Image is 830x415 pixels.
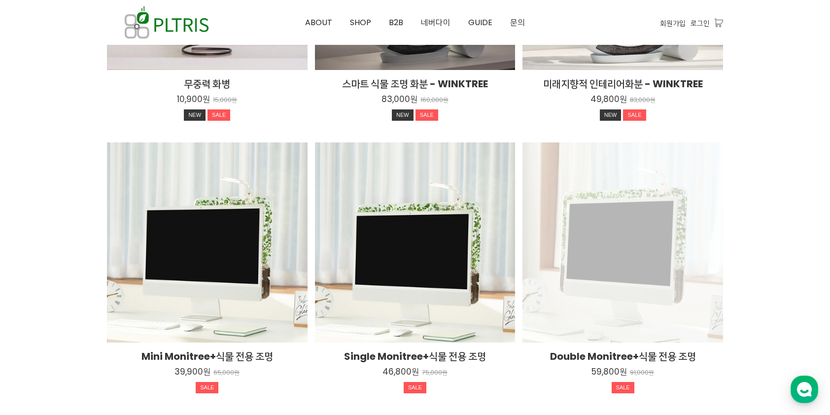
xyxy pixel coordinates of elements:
h2: Single Monitree+식물 전용 조명 [315,349,516,363]
span: 문의 [510,17,525,28]
p: 59,800원 [591,366,627,377]
h2: 미래지향적 인테리어화분 - WINKTREE [522,77,723,91]
h2: Mini Monitree+식물 전용 조명 [107,349,308,363]
a: Mini Monitree+식물 전용 조명 39,900원 65,000원 SALE [107,349,308,397]
p: 15,000원 [213,97,237,104]
a: ABOUT [296,0,341,45]
p: 39,900원 [174,366,210,377]
span: 대화 [90,328,102,336]
p: 49,800원 [590,94,627,104]
div: NEW [184,109,206,121]
a: 홈 [3,312,65,337]
span: 설정 [152,327,164,335]
div: SALE [196,382,218,394]
a: B2B [380,0,412,45]
h2: 스마트 식물 조명 화분 - WINKTREE [315,77,516,91]
a: Single Monitree+식물 전용 조명 46,800원 75,000원 SALE [315,349,516,397]
h2: 무중력 화병 [107,77,308,91]
a: 미래지향적 인테리어화분 - WINKTREE 49,800원 83,000원 NEWSALE [522,77,723,125]
span: GUIDE [468,17,492,28]
p: 75,000원 [422,369,448,377]
span: 네버다이 [421,17,450,28]
p: 83,000원 [630,97,656,104]
a: 회원가입 [660,18,686,29]
div: SALE [612,382,634,394]
div: NEW [392,109,414,121]
p: 160,000원 [420,97,449,104]
div: SALE [415,109,438,121]
h2: Double Monitree+식물 전용 조명 [522,349,723,363]
a: 무중력 화병 10,900원 15,000원 NEWSALE [107,77,308,125]
div: NEW [600,109,622,121]
span: 홈 [31,327,37,335]
div: SALE [623,109,646,121]
p: 10,900원 [177,94,210,104]
a: 문의 [501,0,534,45]
p: 83,000원 [381,94,417,104]
a: GUIDE [459,0,501,45]
span: ABOUT [305,17,332,28]
div: SALE [207,109,230,121]
p: 46,800원 [382,366,419,377]
a: 스마트 식물 조명 화분 - WINKTREE 83,000원 160,000원 NEWSALE [315,77,516,125]
a: Double Monitree+식물 전용 조명 59,800원 91,000원 SALE [522,349,723,397]
div: SALE [404,382,426,394]
a: 네버다이 [412,0,459,45]
a: 로그인 [691,18,710,29]
p: 91,000원 [630,369,654,377]
a: SHOP [341,0,380,45]
span: B2B [389,17,403,28]
a: 대화 [65,312,127,337]
a: 설정 [127,312,189,337]
p: 65,000원 [213,369,240,377]
span: SHOP [350,17,371,28]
